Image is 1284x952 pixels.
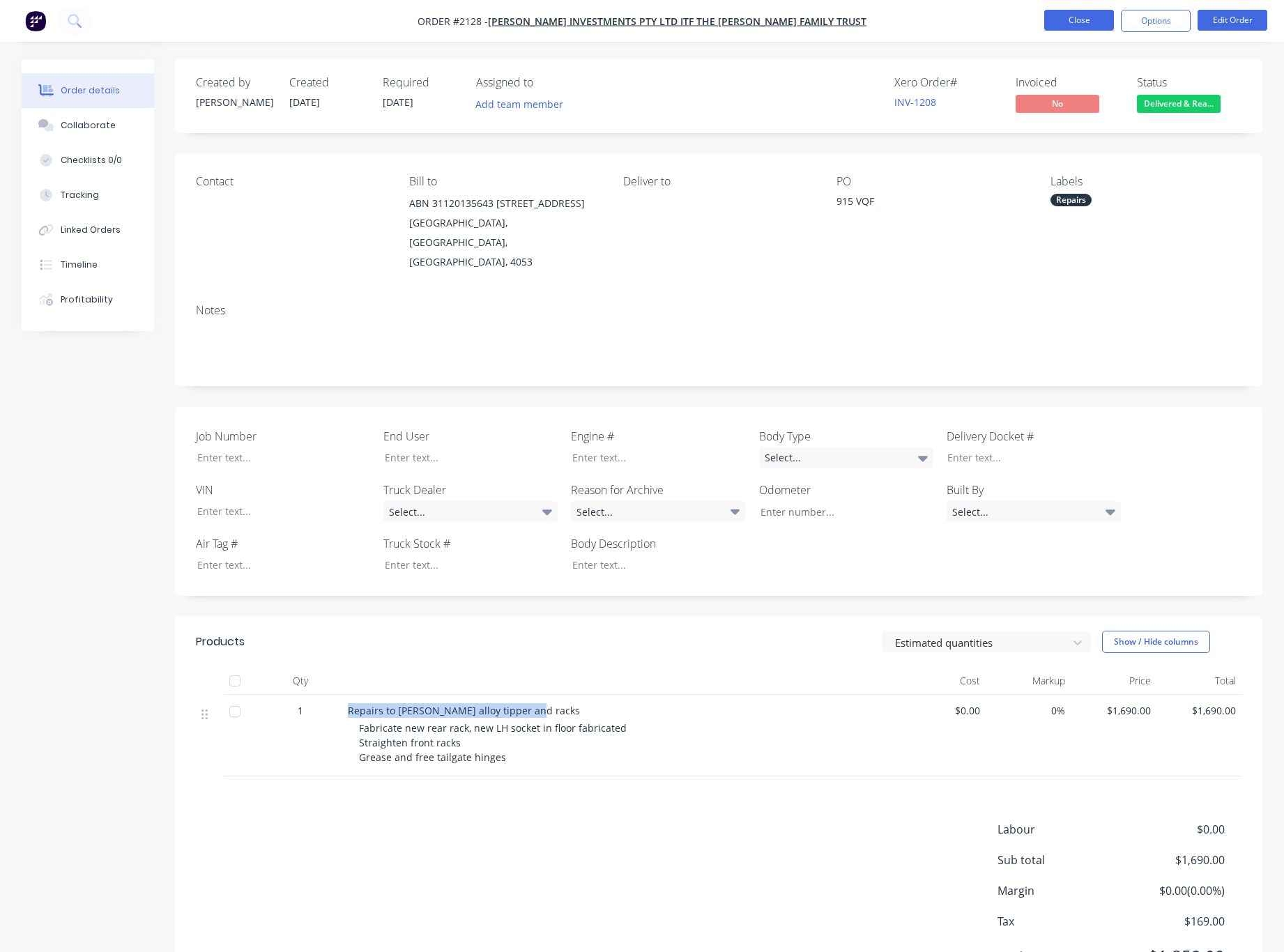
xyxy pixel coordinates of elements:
div: Repairs [1050,194,1092,206]
div: Bill to [409,175,600,188]
div: Cost [900,667,986,695]
div: Select... [383,501,558,522]
div: Assigned to [476,76,616,89]
button: Show / Hide columns [1102,631,1210,653]
input: Enter number... [749,501,933,522]
div: Select... [571,501,745,522]
span: $1,690.00 [1162,703,1237,718]
span: $0.00 [905,703,980,718]
div: [PERSON_NAME] [196,95,273,109]
label: Air Tag # [196,535,370,552]
button: Tracking [22,178,154,213]
button: Collaborate [22,108,154,143]
button: Linked Orders [22,213,154,247]
label: Body Type [759,428,933,445]
div: Created [289,76,366,89]
button: Order details [22,73,154,108]
div: Timeline [61,259,98,271]
label: Body Description [571,535,745,552]
div: Products [196,634,245,650]
button: Checklists 0/0 [22,143,154,178]
label: Truck Stock # [383,535,558,552]
a: [PERSON_NAME] INVESTMENTS PTY LTD ITF THE [PERSON_NAME] FAMILY TRUST [488,15,866,28]
button: Timeline [22,247,154,282]
div: Invoiced [1016,76,1120,89]
label: VIN [196,482,370,498]
div: Order details [61,84,120,97]
img: Factory [25,10,46,31]
div: Linked Orders [61,224,121,236]
div: Checklists 0/0 [61,154,122,167]
span: [DATE] [383,95,413,109]
div: Total [1156,667,1242,695]
div: Notes [196,304,1241,317]
span: Delivered & Rea... [1137,95,1221,112]
label: Delivery Docket # [947,428,1121,445]
span: Sub total [998,852,1122,868]
div: Profitability [61,293,113,306]
div: Qty [259,667,342,695]
button: Add team member [468,95,571,114]
label: Odometer [759,482,933,498]
span: No [1016,95,1099,112]
button: Options [1121,10,1191,32]
a: INV-1208 [894,95,936,109]
span: Fabricate new rear rack, new LH socket in floor fabricated Straighten front racks Grease and free... [359,721,627,764]
div: ABN 31120135643 [STREET_ADDRESS] [409,194,600,213]
button: Add team member [476,95,571,114]
span: Labour [998,821,1122,838]
div: Created by [196,76,273,89]
span: Tax [998,913,1122,930]
div: Status [1137,76,1241,89]
div: PO [836,175,1027,188]
div: Deliver to [623,175,814,188]
span: Order #2128 - [418,15,488,28]
label: Built By [947,482,1121,498]
label: Truck Dealer [383,482,558,498]
div: Collaborate [61,119,116,132]
button: Close [1044,10,1114,31]
label: Job Number [196,428,370,445]
button: Edit Order [1198,10,1267,31]
span: $0.00 [1122,821,1225,838]
span: $1,690.00 [1122,852,1225,868]
button: Delivered & Rea... [1137,95,1221,116]
div: Select... [759,447,933,468]
span: 0% [991,703,1066,718]
span: $0.00 ( 0.00 %) [1122,882,1225,899]
div: Xero Order # [894,76,999,89]
div: Required [383,76,459,89]
label: Engine # [571,428,745,445]
div: [GEOGRAPHIC_DATA], [GEOGRAPHIC_DATA], [GEOGRAPHIC_DATA], 4053 [409,213,600,272]
span: 1 [298,703,303,718]
span: Margin [998,882,1122,899]
label: End User [383,428,558,445]
div: Select... [947,501,1121,522]
div: Price [1071,667,1156,695]
button: Profitability [22,282,154,317]
span: $169.00 [1122,913,1225,930]
span: [DATE] [289,95,320,109]
div: Labels [1050,175,1241,188]
div: 915 VQF [836,194,1011,213]
div: Markup [986,667,1071,695]
span: Repairs to [PERSON_NAME] alloy tipper and racks [348,704,580,717]
div: ABN 31120135643 [STREET_ADDRESS][GEOGRAPHIC_DATA], [GEOGRAPHIC_DATA], [GEOGRAPHIC_DATA], 4053 [409,194,600,272]
span: $1,690.00 [1076,703,1151,718]
label: Reason for Archive [571,482,745,498]
div: Tracking [61,189,99,201]
div: Contact [196,175,387,188]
